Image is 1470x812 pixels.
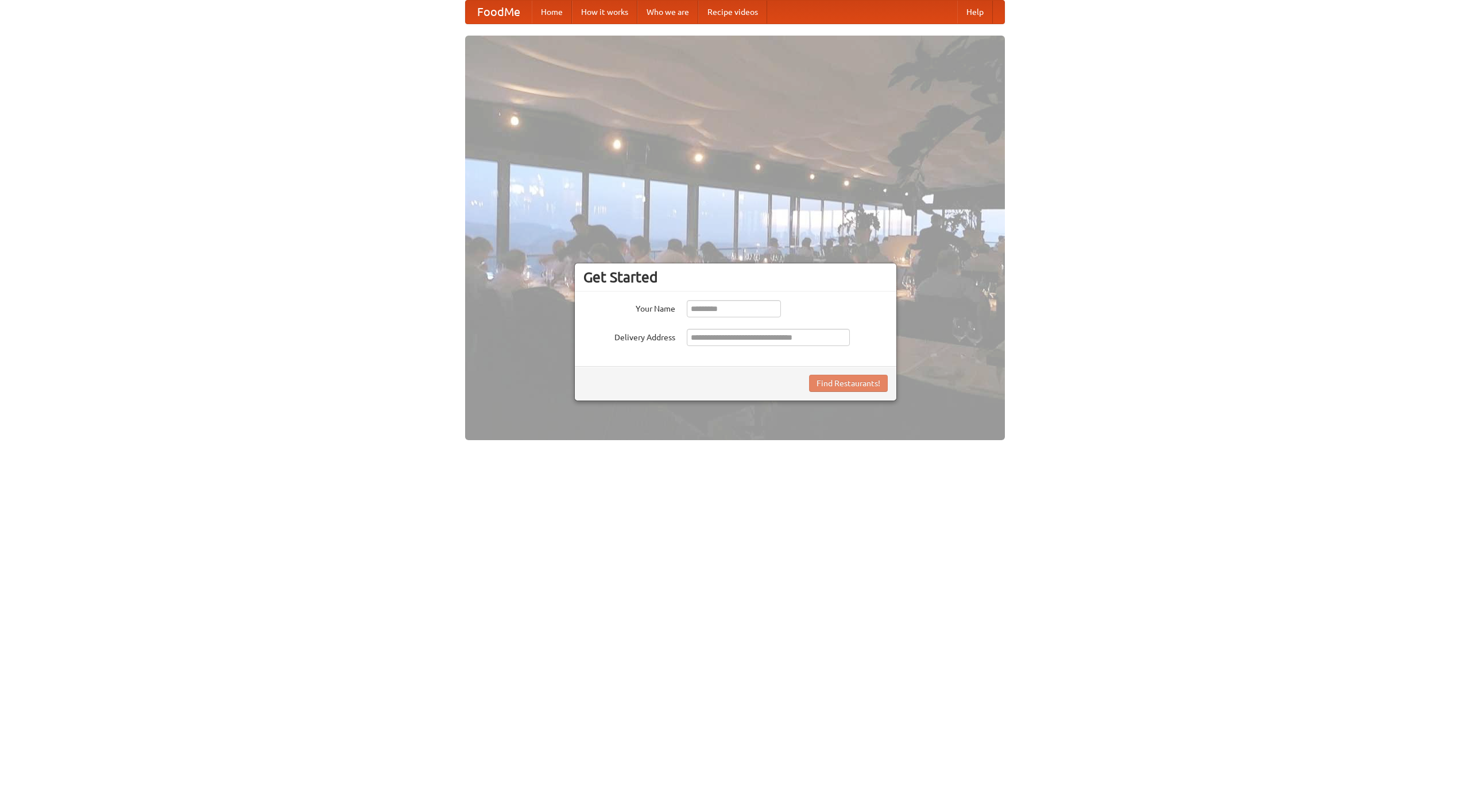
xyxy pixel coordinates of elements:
a: Home [532,1,572,24]
a: FoodMe [466,1,532,24]
button: Find Restaurants! [809,375,888,392]
a: Recipe videos [698,1,767,24]
a: Who we are [637,1,698,24]
a: How it works [572,1,637,24]
a: Help [957,1,993,24]
h3: Get Started [583,269,888,286]
label: Your Name [583,300,675,314]
label: Delivery Address [583,329,675,343]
